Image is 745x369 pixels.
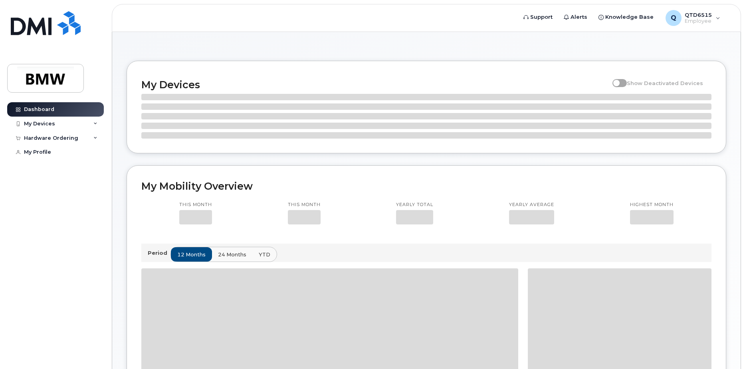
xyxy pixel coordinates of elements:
[288,202,321,208] p: This month
[612,75,619,82] input: Show Deactivated Devices
[627,80,703,86] span: Show Deactivated Devices
[396,202,433,208] p: Yearly total
[218,251,246,258] span: 24 months
[630,202,674,208] p: Highest month
[259,251,270,258] span: YTD
[509,202,554,208] p: Yearly average
[148,249,170,257] p: Period
[141,79,608,91] h2: My Devices
[141,180,711,192] h2: My Mobility Overview
[179,202,212,208] p: This month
